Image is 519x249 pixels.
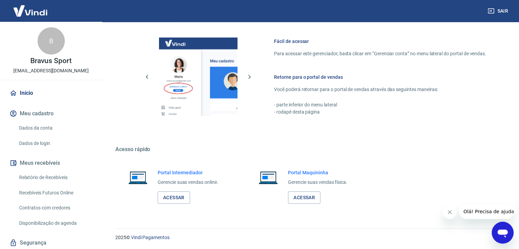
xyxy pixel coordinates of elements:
a: Contratos com credores [16,201,94,215]
div: B [38,27,65,55]
a: Vindi Pagamentos [131,235,170,240]
p: Você poderá retornar para o portal de vendas através das seguintes maneiras: [274,86,486,93]
iframe: Fechar mensagem [443,205,457,219]
h6: Fácil de acessar [274,38,486,45]
img: Imagem de um notebook aberto [254,169,283,186]
img: Imagem da dashboard mostrando o botão de gerenciar conta na sidebar no lado esquerdo [159,38,237,116]
button: Sair [486,5,511,17]
a: Acessar [158,191,190,204]
a: Disponibilização de agenda [16,216,94,230]
iframe: Mensagem da empresa [459,204,514,219]
a: Dados da conta [16,121,94,135]
p: Gerencie suas vendas online. [158,179,218,186]
h6: Retorne para o portal de vendas [274,74,486,80]
a: Acessar [288,191,320,204]
a: Relatório de Recebíveis [16,171,94,185]
h6: Portal Maquininha [288,169,347,176]
a: Dados de login [16,136,94,150]
img: Imagem de um notebook aberto [124,169,152,186]
h5: Acesso rápido [115,146,503,153]
p: Bravus Sport [30,57,71,64]
p: Para acessar este gerenciador, basta clicar em “Gerenciar conta” no menu lateral do portal de ven... [274,50,486,57]
button: Meu cadastro [8,106,94,121]
p: - parte inferior do menu lateral [274,101,486,108]
img: Vindi [8,0,53,21]
iframe: Botão para abrir a janela de mensagens [492,222,514,244]
p: 2025 © [115,234,503,241]
p: [EMAIL_ADDRESS][DOMAIN_NAME] [13,67,89,74]
p: - rodapé desta página [274,108,486,116]
a: Recebíveis Futuros Online [16,186,94,200]
h6: Portal Intermediador [158,169,218,176]
p: Gerencie suas vendas física. [288,179,347,186]
a: Início [8,86,94,101]
span: Olá! Precisa de ajuda? [4,5,57,10]
button: Meus recebíveis [8,156,94,171]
